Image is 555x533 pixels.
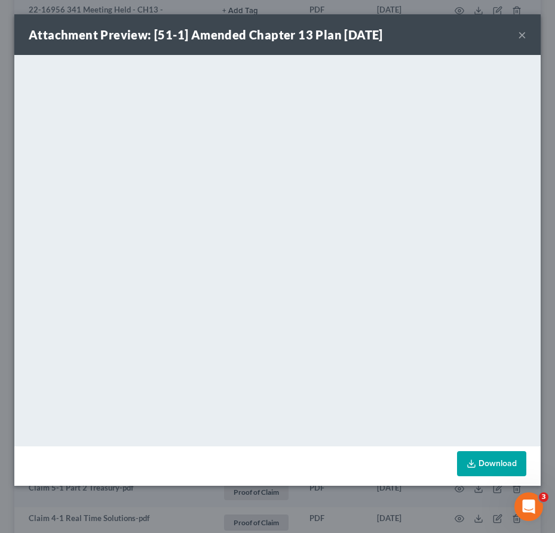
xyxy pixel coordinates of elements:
iframe: Intercom live chat [514,492,543,521]
iframe: <object ng-attr-data='[URL][DOMAIN_NAME]' type='application/pdf' width='100%' height='650px'></ob... [14,55,541,443]
strong: Attachment Preview: [51-1] Amended Chapter 13 Plan [DATE] [29,27,383,42]
span: 3 [539,492,548,502]
a: Download [457,451,526,476]
button: × [518,27,526,42]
